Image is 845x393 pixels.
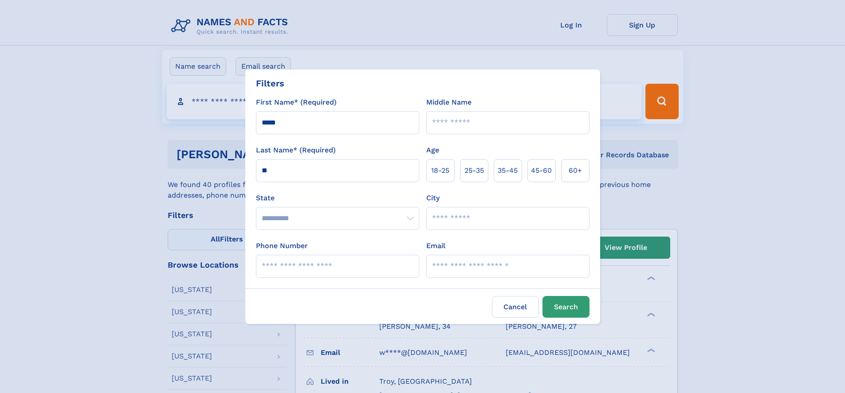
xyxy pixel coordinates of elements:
label: First Name* (Required) [256,97,337,108]
span: 35‑45 [498,165,518,176]
span: 60+ [569,165,582,176]
label: Last Name* (Required) [256,145,336,156]
label: Middle Name [426,97,472,108]
span: 18‑25 [431,165,449,176]
label: Cancel [492,296,539,318]
span: 25‑35 [464,165,484,176]
button: Search [542,296,590,318]
label: Phone Number [256,241,308,251]
label: Age [426,145,439,156]
label: State [256,193,419,203]
label: City [426,193,440,203]
div: Filters [256,77,284,90]
span: 45‑60 [531,165,552,176]
label: Email [426,241,445,251]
